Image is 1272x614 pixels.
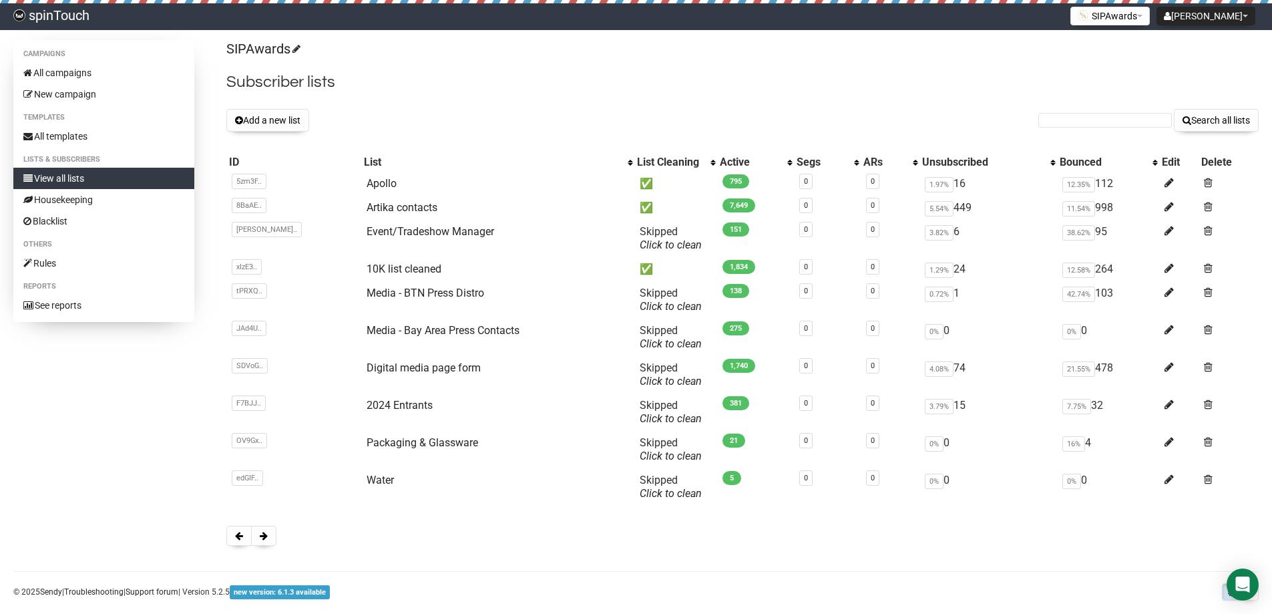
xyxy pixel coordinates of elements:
a: 0 [871,225,875,234]
a: Support forum [126,587,178,597]
span: new version: 6.1.3 available [230,585,330,599]
th: ARs: No sort applied, activate to apply an ascending sort [861,153,919,172]
span: 381 [722,396,749,410]
a: 0 [871,436,875,445]
a: See reports [13,295,194,316]
div: List [364,156,621,169]
span: OV9Gx.. [232,433,267,448]
li: Lists & subscribers [13,152,194,168]
a: Troubleshooting [64,587,124,597]
a: 0 [871,361,875,370]
div: ARs [863,156,906,169]
span: 5 [722,471,741,485]
button: Search all lists [1174,109,1259,132]
span: 1,834 [722,260,755,274]
a: 0 [804,324,808,333]
td: 112 [1057,172,1160,196]
div: ID [229,156,359,169]
span: 0% [925,474,943,489]
td: 0 [919,319,1056,356]
a: Blacklist [13,210,194,232]
a: Click to clean [640,375,702,388]
span: 21.55% [1062,361,1095,377]
a: All templates [13,126,194,147]
th: Bounced: No sort applied, activate to apply an ascending sort [1057,153,1160,172]
a: Click to clean [640,337,702,350]
a: 0 [804,177,808,186]
div: Segs [797,156,847,169]
button: SIPAwards [1070,7,1150,25]
a: Apollo [367,177,397,190]
span: 3.82% [925,225,953,241]
td: ✅ [634,257,717,281]
th: List Cleaning: No sort applied, activate to apply an ascending sort [634,153,717,172]
span: 4.08% [925,361,953,377]
a: Rules [13,253,194,274]
span: 12.58% [1062,263,1095,278]
td: 478 [1057,356,1160,394]
a: 0 [871,399,875,408]
td: 998 [1057,196,1160,220]
span: Skipped [640,436,702,462]
td: 15 [919,394,1056,431]
span: Skipped [640,225,702,251]
td: 449 [919,196,1056,220]
a: 0 [804,263,808,271]
span: 0% [1062,474,1081,489]
span: 0% [925,324,943,339]
span: 5.54% [925,201,953,216]
a: 10K list cleaned [367,263,441,275]
td: 16 [919,172,1056,196]
span: 138 [722,284,749,298]
span: 7,649 [722,198,755,212]
span: 0% [1062,324,1081,339]
a: 2024 Entrants [367,399,433,412]
td: 0 [1057,319,1160,356]
span: 11.54% [1062,201,1095,216]
span: Skipped [640,287,702,313]
span: F7BJJ.. [232,396,266,411]
div: Open Intercom Messenger [1227,569,1259,601]
a: 0 [871,177,875,186]
span: Skipped [640,361,702,388]
img: 03d9c63169347288d6280a623f817d70 [13,9,25,21]
a: 0 [804,201,808,210]
span: edGIF.. [232,470,263,486]
div: Bounced [1060,156,1146,169]
span: JAd4U.. [232,321,266,336]
a: Digital media page form [367,361,481,374]
span: 0.72% [925,287,953,302]
span: tPRXQ.. [232,283,267,299]
a: All campaigns [13,62,194,84]
td: ✅ [634,196,717,220]
a: View all lists [13,168,194,189]
a: SIPAwards [226,41,298,57]
h2: Subscriber lists [226,70,1259,94]
a: Sendy [40,587,62,597]
a: 0 [804,225,808,234]
a: 0 [871,263,875,271]
span: 1.97% [925,177,953,192]
img: 1.png [1078,10,1088,21]
span: Skipped [640,474,702,500]
a: Media - Bay Area Press Contacts [367,324,519,337]
a: Click to clean [640,300,702,313]
td: 6 [919,220,1056,257]
span: 42.74% [1062,287,1095,302]
th: Unsubscribed: No sort applied, activate to apply an ascending sort [919,153,1056,172]
a: Click to clean [640,239,702,251]
span: 12.35% [1062,177,1095,192]
span: Skipped [640,324,702,350]
span: 5zm3F.. [232,174,266,189]
td: 4 [1057,431,1160,468]
button: Add a new list [226,109,309,132]
span: 16% [1062,436,1085,452]
td: 1 [919,281,1056,319]
a: Click to clean [640,412,702,425]
td: 0 [919,468,1056,506]
a: 0 [871,287,875,295]
span: 38.62% [1062,225,1095,241]
a: 0 [871,324,875,333]
td: 264 [1057,257,1160,281]
th: Edit: No sort applied, sorting is disabled [1159,153,1198,172]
